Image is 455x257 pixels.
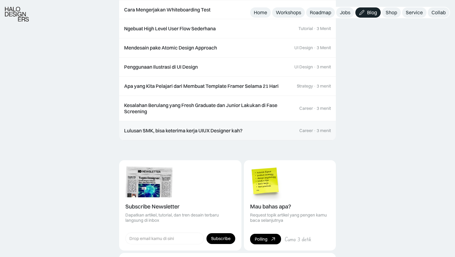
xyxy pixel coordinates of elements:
[431,9,446,16] div: Collab
[310,9,331,16] div: Roadmap
[294,45,313,50] div: UI Design
[119,96,336,122] a: Kesalahan Berulang yang Fresh Graduate dan Junior Lakukan di Fase ScreeningCareer·3 menit
[119,19,336,38] a: Ngebuat High Level User Flow SederhanaTutorial·3 Menit
[285,236,311,242] div: Cuma 3 detik
[336,7,354,18] a: Jobs
[250,212,330,223] div: Request topik artikel yang pengen kamu baca selanjutnya
[119,77,336,96] a: Apa yang Kita Pelajari dari Membuat Template Framer Selama 21 HariStrategy·3 menit
[299,106,313,111] div: Career
[250,234,281,244] a: Polling
[367,9,377,16] div: Blog
[314,106,316,111] div: ·
[254,9,267,16] div: Home
[298,26,313,31] div: Tutorial
[119,58,336,77] a: Penggunaan Ilustrasi di UI DesignUI Design·3 menit
[340,9,350,16] div: Jobs
[317,128,331,133] div: 3 menit
[386,9,397,16] div: Shop
[124,102,293,115] div: Kesalahan Berulang yang Fresh Graduate dan Junior Lakukan di Fase Screening
[306,7,335,18] a: Roadmap
[119,0,336,19] a: Cara Mengerjakan Whiteboarding TestTutorial·5 Menit
[314,84,316,89] div: ·
[314,45,316,50] div: ·
[314,64,316,70] div: ·
[355,7,381,18] a: Blog
[250,7,271,18] a: Home
[124,64,198,70] div: Penggunaan Ilustrasi di UI Design
[124,6,210,13] div: Cara Mengerjakan Whiteboarding Test
[317,26,331,31] div: 3 Menit
[206,233,235,244] input: Subscribe
[125,233,235,244] form: Form Subscription
[276,9,301,16] div: Workshops
[124,25,216,32] div: Ngebuat High Level User Flow Sederhana
[255,237,267,242] div: Polling
[119,121,336,140] a: Lulusan SMK, bisa keterima kerja UIUX Designer kah?Career·3 menit
[317,64,331,70] div: 3 menit
[317,84,331,89] div: 3 menit
[124,83,279,89] div: Apa yang Kita Pelajari dari Membuat Template Framer Selama 21 Hari
[314,128,316,133] div: ·
[402,7,427,18] a: Service
[317,106,331,111] div: 3 menit
[297,84,313,89] div: Strategy
[250,203,291,210] div: Mau bahas apa?
[428,7,449,18] a: Collab
[125,233,204,244] input: Drop email kamu di sini
[272,7,305,18] a: Workshops
[294,64,313,70] div: UI Design
[125,212,235,223] div: Dapatkan artikel, tutorial, dan tren desain terbaru langsung di inbox
[382,7,401,18] a: Shop
[125,203,180,210] div: Subscribe Newsletter
[124,45,217,51] div: Mendesain pake Atomic Design Approach
[406,9,423,16] div: Service
[317,45,331,50] div: 3 Menit
[314,26,316,31] div: ·
[119,38,336,58] a: Mendesain pake Atomic Design ApproachUI Design·3 Menit
[299,128,313,133] div: Career
[124,127,242,134] div: Lulusan SMK, bisa keterima kerja UIUX Designer kah?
